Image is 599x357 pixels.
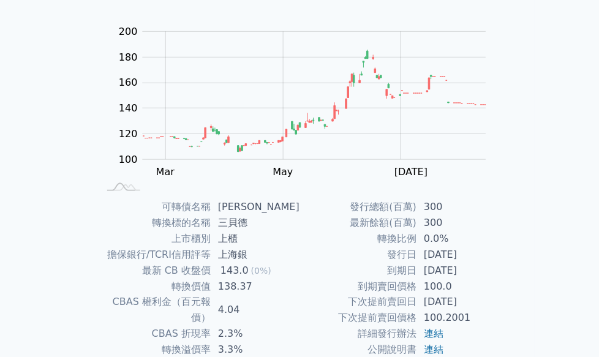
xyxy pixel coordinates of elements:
[99,326,211,342] td: CBAS 折現率
[299,310,416,326] td: 下次提前賣回價格
[119,102,138,114] tspan: 140
[156,166,175,178] tspan: Mar
[299,279,416,295] td: 到期賣回價格
[299,295,416,310] td: 下次提前賣回日
[416,231,500,247] td: 0.0%
[424,328,443,340] a: 連結
[99,295,211,326] td: CBAS 權利金（百元報價）
[119,51,138,63] tspan: 180
[273,166,293,178] tspan: May
[99,199,211,215] td: 可轉債名稱
[299,326,416,342] td: 詳細發行辦法
[211,279,299,295] td: 138.37
[99,279,211,295] td: 轉換價值
[251,266,271,276] span: (0%)
[211,247,299,263] td: 上海銀
[416,279,500,295] td: 100.0
[299,231,416,247] td: 轉換比例
[416,263,500,279] td: [DATE]
[99,215,211,231] td: 轉換標的名稱
[211,215,299,231] td: 三貝德
[218,263,251,279] div: 143.0
[299,247,416,263] td: 發行日
[416,247,500,263] td: [DATE]
[211,326,299,342] td: 2.3%
[416,215,500,231] td: 300
[119,128,138,140] tspan: 120
[299,215,416,231] td: 最新餘額(百萬)
[299,263,416,279] td: 到期日
[99,263,211,279] td: 最新 CB 收盤價
[211,295,299,326] td: 4.04
[416,295,500,310] td: [DATE]
[416,310,500,326] td: 100.2001
[113,26,505,178] g: Chart
[416,199,500,215] td: 300
[119,154,138,165] tspan: 100
[424,344,443,356] a: 連結
[211,199,299,215] td: [PERSON_NAME]
[299,199,416,215] td: 發行總額(百萬)
[119,77,138,89] tspan: 160
[119,26,138,37] tspan: 200
[99,247,211,263] td: 擔保銀行/TCRI信用評等
[99,231,211,247] td: 上市櫃別
[395,166,428,178] tspan: [DATE]
[211,231,299,247] td: 上櫃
